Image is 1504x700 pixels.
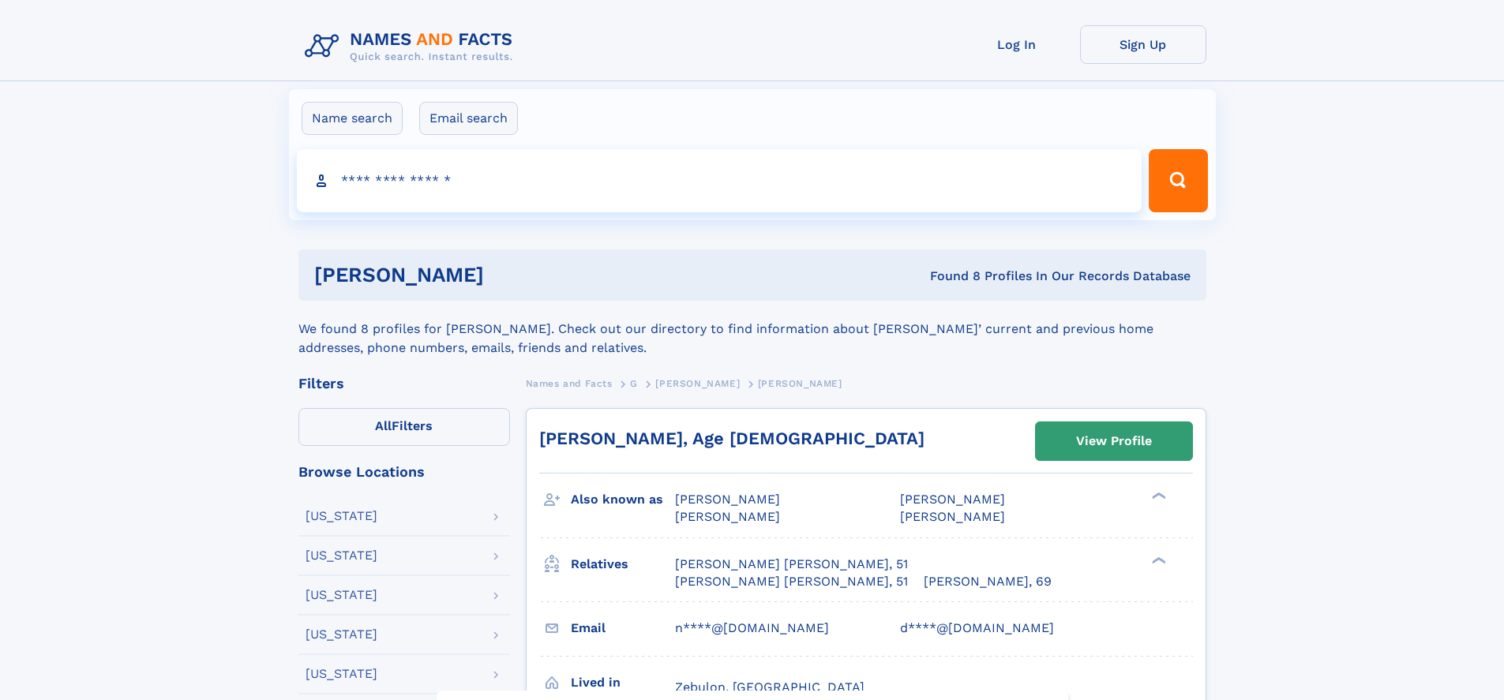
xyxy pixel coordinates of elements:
[302,102,403,135] label: Name search
[571,551,675,578] h3: Relatives
[314,265,707,285] h1: [PERSON_NAME]
[675,492,780,507] span: [PERSON_NAME]
[571,669,675,696] h3: Lived in
[306,549,377,562] div: [US_STATE]
[675,573,908,590] a: [PERSON_NAME] [PERSON_NAME], 51
[924,573,1052,590] a: [PERSON_NAME], 69
[675,509,780,524] span: [PERSON_NAME]
[1148,555,1167,565] div: ❯
[306,589,377,601] div: [US_STATE]
[571,486,675,513] h3: Also known as
[758,378,842,389] span: [PERSON_NAME]
[954,25,1080,64] a: Log In
[298,376,510,391] div: Filters
[1148,491,1167,501] div: ❯
[630,378,638,389] span: G
[1149,149,1207,212] button: Search Button
[655,378,740,389] span: [PERSON_NAME]
[375,418,392,433] span: All
[1080,25,1206,64] a: Sign Up
[1036,422,1192,460] a: View Profile
[298,465,510,479] div: Browse Locations
[306,628,377,641] div: [US_STATE]
[306,510,377,522] div: [US_STATE]
[419,102,518,135] label: Email search
[675,556,908,573] a: [PERSON_NAME] [PERSON_NAME], 51
[900,492,1005,507] span: [PERSON_NAME]
[298,301,1206,357] div: We found 8 profiles for [PERSON_NAME]. Check out our directory to find information about [PERSON_...
[1076,423,1152,459] div: View Profile
[297,149,1142,212] input: search input
[539,429,925,448] a: [PERSON_NAME], Age [DEMOGRAPHIC_DATA]
[655,373,740,393] a: [PERSON_NAME]
[298,408,510,446] label: Filters
[526,373,613,393] a: Names and Facts
[630,373,638,393] a: G
[298,25,526,68] img: Logo Names and Facts
[675,679,865,694] span: Zebulon, [GEOGRAPHIC_DATA]
[306,668,377,680] div: [US_STATE]
[707,268,1191,285] div: Found 8 Profiles In Our Records Database
[900,509,1005,524] span: [PERSON_NAME]
[571,615,675,642] h3: Email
